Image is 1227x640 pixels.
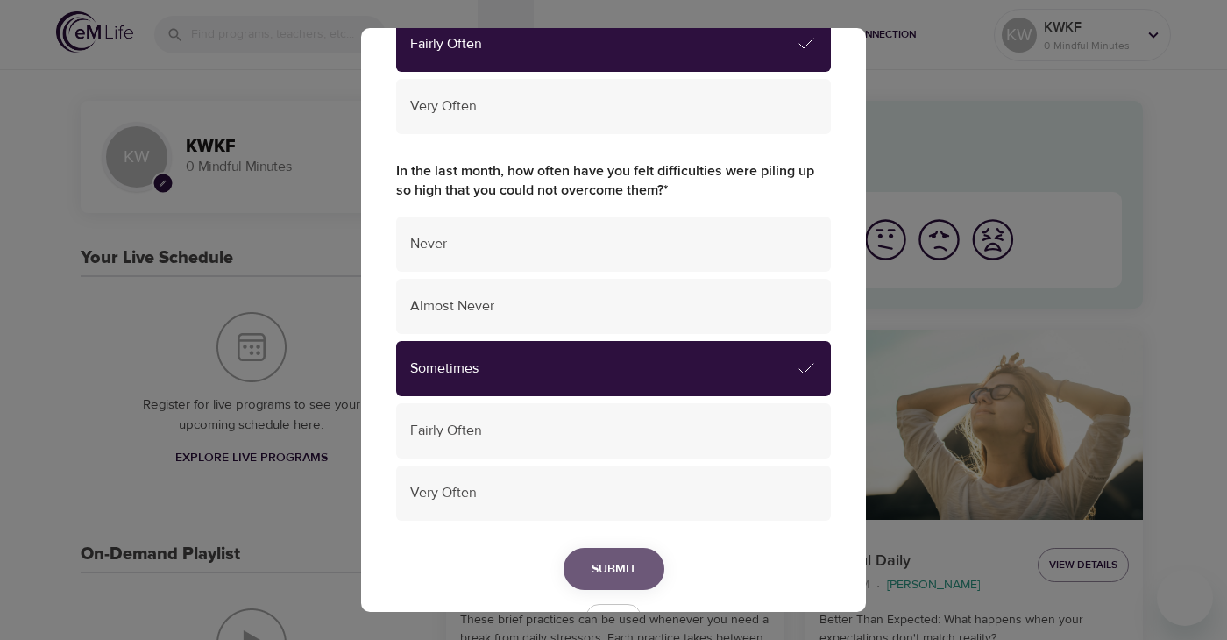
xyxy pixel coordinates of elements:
[410,483,817,503] span: Very Often
[410,96,817,117] span: Very Often
[594,608,633,628] span: Skip
[410,234,817,254] span: Never
[564,548,664,591] button: Submit
[410,421,817,441] span: Fairly Often
[410,359,796,379] span: Sometimes
[410,34,796,54] span: Fairly Often
[410,296,817,316] span: Almost Never
[592,558,636,580] span: Submit
[585,604,642,631] button: Skip
[396,161,831,202] label: In the last month, how often have you felt difficulties were piling up so high that you could not...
